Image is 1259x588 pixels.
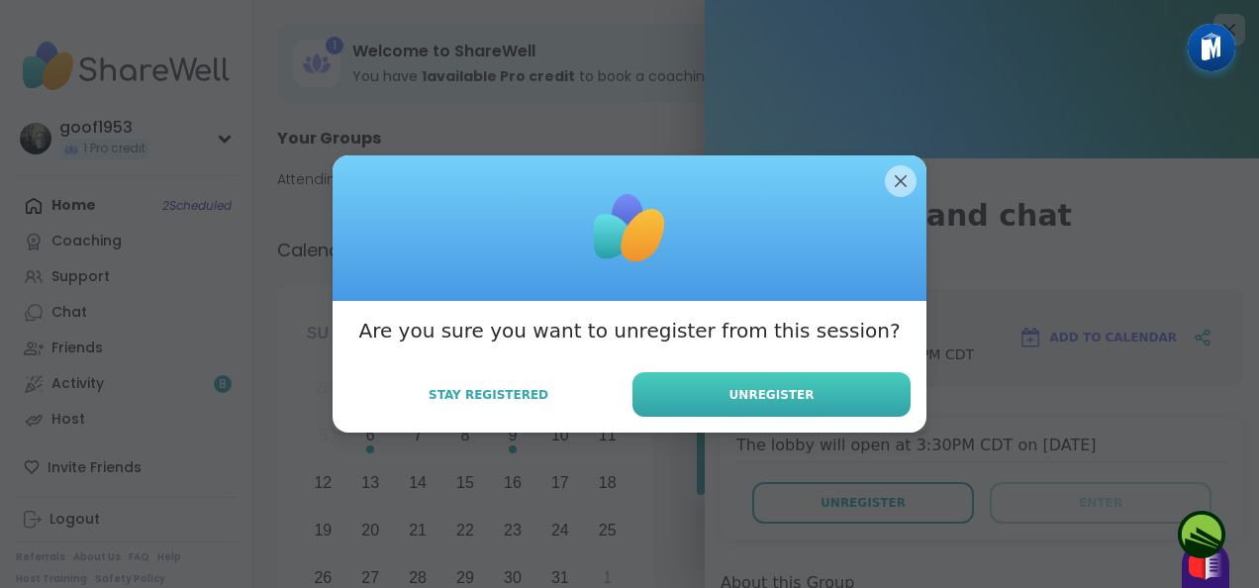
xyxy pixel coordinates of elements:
button: Unregister [632,372,911,417]
h3: Are you sure you want to unregister from this session? [358,317,900,344]
img: ShareWell Logomark [580,179,679,278]
span: Stay Registered [429,386,548,404]
span: Unregister [729,386,815,404]
button: Stay Registered [348,374,629,416]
